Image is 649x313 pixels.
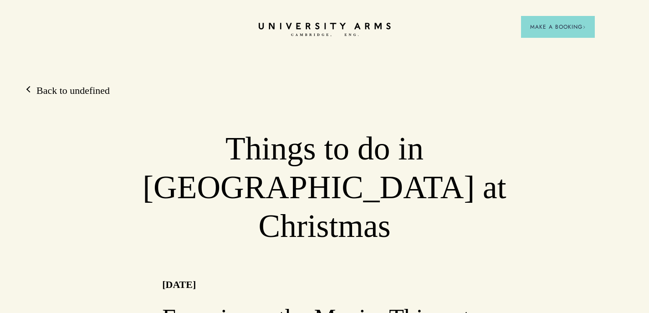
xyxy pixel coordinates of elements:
h1: Things to do in [GEOGRAPHIC_DATA] at Christmas [108,129,541,245]
a: Home [259,23,391,37]
button: Make a BookingArrow icon [521,16,595,38]
img: Arrow icon [583,26,586,29]
a: Back to undefined [27,84,110,97]
p: [DATE] [162,277,196,292]
span: Make a Booking [530,23,586,31]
